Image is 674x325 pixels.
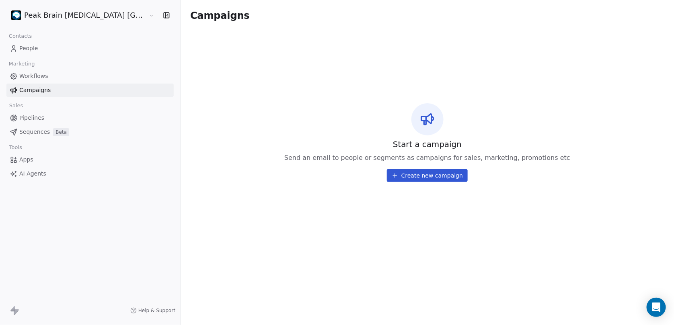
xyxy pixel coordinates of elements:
span: Contacts [5,30,35,42]
a: Apps [6,153,174,166]
a: AI Agents [6,167,174,180]
span: Marketing [5,58,38,70]
a: People [6,42,174,55]
span: Help & Support [138,307,175,314]
div: Open Intercom Messenger [647,298,666,317]
a: Campaigns [6,84,174,97]
button: Peak Brain [MEDICAL_DATA] [GEOGRAPHIC_DATA] AB [10,8,143,22]
span: Start a campaign [393,139,462,150]
span: Sequences [19,128,50,136]
a: Help & Support [130,307,175,314]
span: Sales [6,100,27,112]
a: SequencesBeta [6,125,174,139]
span: Tools [6,141,25,153]
img: Peak%20brain.png [11,10,21,20]
span: Campaigns [190,10,250,21]
span: Beta [53,128,69,136]
a: Workflows [6,69,174,83]
a: Pipelines [6,111,174,125]
span: Apps [19,155,33,164]
span: Send an email to people or segments as campaigns for sales, marketing, promotions etc [284,153,570,163]
span: Campaigns [19,86,51,94]
button: Create new campaign [387,169,468,182]
span: People [19,44,38,53]
span: Pipelines [19,114,44,122]
span: Peak Brain [MEDICAL_DATA] [GEOGRAPHIC_DATA] AB [24,10,147,20]
span: AI Agents [19,170,46,178]
span: Workflows [19,72,48,80]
